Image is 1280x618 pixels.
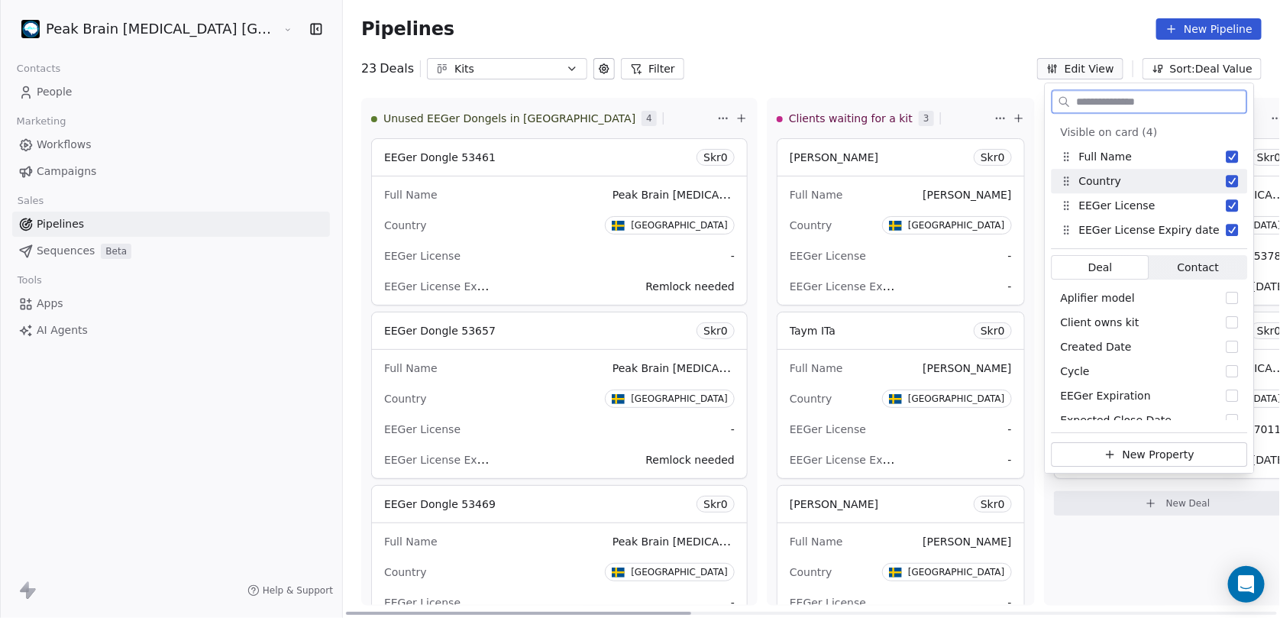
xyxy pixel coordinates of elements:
span: EEGer Dongle 53657 [384,325,496,337]
button: Peak Brain [MEDICAL_DATA] [GEOGRAPHIC_DATA] AB [18,16,272,42]
span: - [1008,248,1012,264]
span: Full Name [790,189,843,201]
span: - [1008,595,1012,610]
a: Pipelines [12,212,330,237]
span: Sales [11,189,50,212]
span: Skr 0 [981,150,1005,165]
div: Open Intercom Messenger [1228,566,1265,603]
div: Suggestions [1046,120,1254,473]
span: Skr 0 [703,150,728,165]
span: Remlock needed [646,454,735,466]
span: Full Name [384,189,438,201]
div: EEGer Dongle 53657Skr0Full NamePeak Brain [MEDICAL_DATA] Stockholm KEEPCountry[GEOGRAPHIC_DATA]EE... [371,312,748,479]
span: People [37,84,73,100]
span: Country [790,566,832,578]
span: Contact [1178,260,1219,276]
img: Peak%20brain.png [21,20,40,38]
div: Created Date [1052,335,1248,359]
div: Aplifier model [1052,286,1248,310]
button: Sort: Deal Value [1143,58,1262,79]
span: Taym ITa [790,325,836,337]
span: Apps [37,296,63,312]
span: EEGer License [790,250,866,262]
span: Full Name [384,362,438,374]
span: Beta [101,244,131,259]
div: Country [1061,173,1122,189]
div: EEGer License Expiry date [1061,222,1220,238]
a: Help & Support [247,584,333,597]
div: Kits [454,61,560,77]
span: EEGer License [384,597,461,609]
span: Skr 0 [981,497,1005,512]
span: Country [384,219,427,231]
span: Peak Brain [MEDICAL_DATA] Stockholm KEEP [613,534,852,548]
a: AI Agents [12,318,330,343]
div: [GEOGRAPHIC_DATA] [631,220,728,231]
span: [PERSON_NAME] [790,498,878,510]
span: Unused EEGer Dongels in [GEOGRAPHIC_DATA] [383,111,635,126]
span: Skr 0 [703,497,728,512]
span: Tools [11,269,48,292]
span: [PERSON_NAME] [923,189,1011,201]
span: Pipelines [37,216,84,232]
span: EEGer Dongle 53469 [384,498,496,510]
span: Country [384,393,427,405]
span: Clients waiting for a kit [789,111,913,126]
span: Remlock needed [646,280,735,293]
span: Deals [380,60,414,78]
button: New Pipeline [1156,18,1262,40]
div: 23 [361,60,414,78]
span: AI Agents [37,322,88,338]
span: 3 [919,111,934,126]
span: EEGer License [790,597,866,609]
div: Client owns kit [1052,310,1248,335]
span: 4 [642,111,657,126]
span: EEGer License Expiry date [790,452,931,467]
button: New Property [1052,442,1248,467]
span: Skr 0 [981,323,1005,338]
span: Marketing [10,110,73,133]
span: - [1008,279,1012,294]
span: New Deal [1166,497,1211,510]
a: Workflows [12,132,330,157]
div: Expected Close Date [1052,408,1248,432]
span: EEGer Dongle 53461 [384,151,496,163]
div: Taym ITaSkr0Full Name[PERSON_NAME]Country[GEOGRAPHIC_DATA]EEGer License-EEGer License Expiry date- [777,312,1025,479]
span: Pipelines [361,18,454,40]
span: - [1008,452,1012,468]
span: Peak Brain [MEDICAL_DATA] Stockholm KEEP [613,361,852,375]
div: [GEOGRAPHIC_DATA] [908,393,1005,404]
span: Country [790,219,832,231]
span: Contacts [10,57,67,80]
span: Peak Brain [MEDICAL_DATA] Stockholm KEEP [613,187,852,202]
a: Apps [12,291,330,316]
div: [GEOGRAPHIC_DATA] [631,567,728,578]
span: Help & Support [263,584,333,597]
span: [PERSON_NAME] [790,151,878,163]
div: EEGer Expiration [1052,383,1248,408]
div: [GEOGRAPHIC_DATA] [908,567,1005,578]
span: EEGer License [384,250,461,262]
span: - [731,248,735,264]
span: Campaigns [37,163,96,180]
span: Sequences [37,243,95,259]
span: EEGer License [790,423,866,435]
div: Cycle [1052,359,1248,383]
span: [PERSON_NAME] [923,535,1011,548]
span: Full Name [790,362,843,374]
div: Visible on card (4) [1061,125,1239,140]
span: Full Name [790,535,843,548]
button: Edit View [1037,58,1123,79]
a: People [12,79,330,105]
div: Full Name [1061,149,1133,165]
span: Country [384,566,427,578]
span: Full Name [384,535,438,548]
span: - [731,422,735,437]
span: EEGer License Expiry date [384,279,525,293]
span: Peak Brain [MEDICAL_DATA] [GEOGRAPHIC_DATA] AB [46,19,280,39]
span: EEGer License Expiry date [384,452,525,467]
div: Unused EEGer Dongels in [GEOGRAPHIC_DATA]4 [371,99,714,138]
a: SequencesBeta [12,238,330,264]
div: [GEOGRAPHIC_DATA] [908,220,1005,231]
button: Filter [621,58,684,79]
